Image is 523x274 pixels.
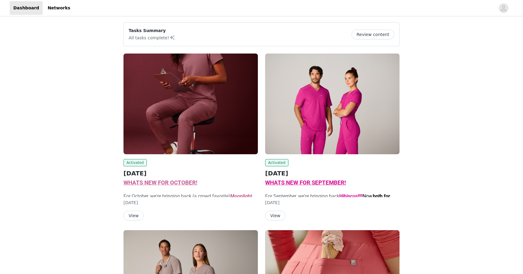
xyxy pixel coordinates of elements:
[339,193,363,199] strong: Hibiscus!!!!
[265,54,400,154] img: Fabletics Scrubs
[123,169,258,178] h2: [DATE]
[129,28,175,34] p: Tasks Summary
[265,211,285,220] button: View
[501,3,506,13] div: avatar
[265,193,396,214] span: For September, we're bringing back
[265,159,288,166] span: Activated
[123,159,147,166] span: Activated
[265,200,279,205] span: [DATE]
[123,193,256,206] span: For October, we're bringing back (a crowd favorite)
[265,179,346,186] span: WHATS NEW FOR SEPTEMBER!
[265,214,285,218] a: View
[123,179,197,186] span: WHATS NEW FOR OCTOBER!
[123,54,258,154] img: Fabletics Scrubs
[123,214,144,218] a: View
[44,1,74,15] a: Networks
[10,1,43,15] a: Dashboard
[123,200,138,205] span: [DATE]
[351,30,394,39] button: Review content
[123,211,144,220] button: View
[265,169,400,178] h2: [DATE]
[129,34,175,41] p: All tasks complete!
